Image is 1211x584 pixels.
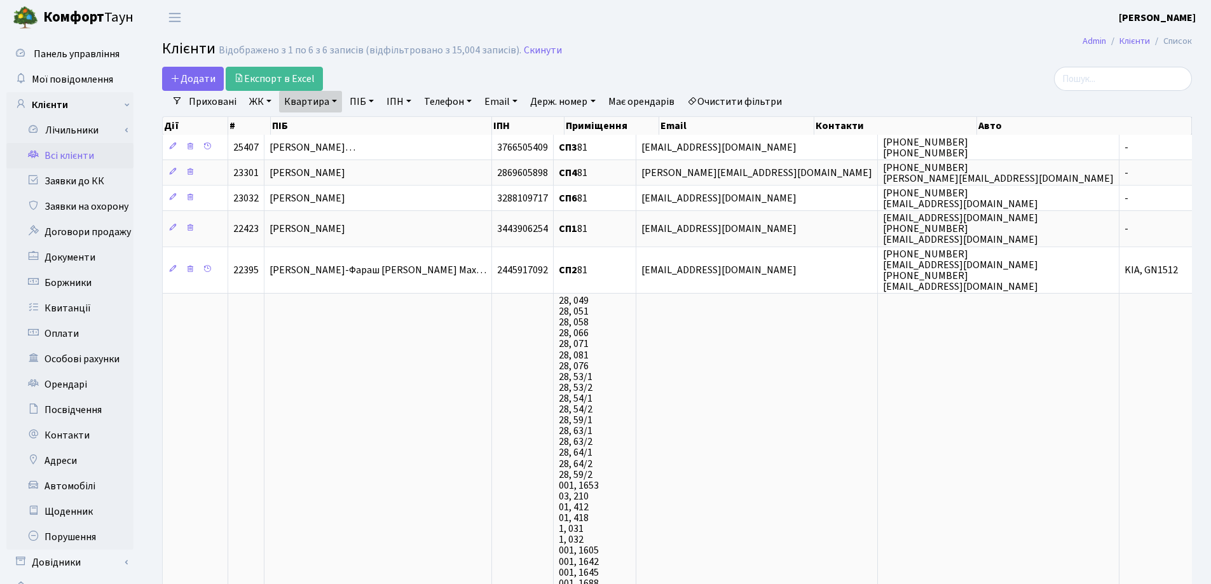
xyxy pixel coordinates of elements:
[159,7,191,28] button: Переключити навігацію
[6,397,133,423] a: Посвідчення
[244,91,277,112] a: ЖК
[6,194,133,219] a: Заявки на охорону
[233,263,259,277] span: 22395
[6,550,133,575] a: Довідники
[603,91,680,112] a: Має орендарів
[1150,34,1192,48] li: Список
[6,448,133,473] a: Адреси
[6,143,133,168] a: Всі клієнти
[270,140,355,154] span: [PERSON_NAME]…
[559,222,587,236] span: 81
[233,166,259,180] span: 23301
[271,117,491,135] th: ПІБ
[525,91,600,112] a: Держ. номер
[1125,263,1178,277] span: KIA, GN1512
[6,499,133,524] a: Щоденник
[559,166,587,180] span: 81
[6,346,133,372] a: Особові рахунки
[883,135,968,160] span: [PHONE_NUMBER] [PHONE_NUMBER]
[682,91,787,112] a: Очистити фільтри
[233,222,259,236] span: 22423
[6,245,133,270] a: Документи
[497,166,548,180] span: 2869605898
[279,91,342,112] a: Квартира
[1119,10,1196,25] a: [PERSON_NAME]
[559,263,577,277] b: СП2
[6,92,133,118] a: Клієнти
[233,191,259,205] span: 23032
[497,263,548,277] span: 2445917092
[497,191,548,205] span: 3288109717
[6,295,133,321] a: Квитанції
[43,7,104,27] b: Комфорт
[6,524,133,550] a: Порушення
[1125,140,1128,154] span: -
[497,222,548,236] span: 3443906254
[6,67,133,92] a: Мої повідомлення
[226,67,323,91] a: Експорт в Excel
[641,140,797,154] span: [EMAIL_ADDRESS][DOMAIN_NAME]
[15,118,133,143] a: Лічильники
[1064,28,1211,55] nav: breadcrumb
[641,263,797,277] span: [EMAIL_ADDRESS][DOMAIN_NAME]
[641,222,797,236] span: [EMAIL_ADDRESS][DOMAIN_NAME]
[559,222,577,236] b: СП1
[228,117,271,135] th: #
[883,247,1038,294] span: [PHONE_NUMBER] [EMAIL_ADDRESS][DOMAIN_NAME] [PHONE_NUMBER] [EMAIL_ADDRESS][DOMAIN_NAME]
[270,222,345,236] span: [PERSON_NAME]
[43,7,133,29] span: Таун
[381,91,416,112] a: ІПН
[641,191,797,205] span: [EMAIL_ADDRESS][DOMAIN_NAME]
[883,211,1038,247] span: [EMAIL_ADDRESS][DOMAIN_NAME] [PHONE_NUMBER] [EMAIL_ADDRESS][DOMAIN_NAME]
[6,168,133,194] a: Заявки до КК
[559,140,587,154] span: 81
[184,91,242,112] a: Приховані
[162,67,224,91] a: Додати
[419,91,477,112] a: Телефон
[6,473,133,499] a: Автомобілі
[270,263,486,277] span: [PERSON_NAME]-Фараш [PERSON_NAME] Мах…
[162,37,216,60] span: Клієнти
[659,117,814,135] th: Email
[492,117,564,135] th: ІПН
[559,140,577,154] b: СП3
[270,166,345,180] span: [PERSON_NAME]
[6,219,133,245] a: Договори продажу
[1125,166,1128,180] span: -
[13,5,38,31] img: logo.png
[6,372,133,397] a: Орендарі
[345,91,379,112] a: ПІБ
[34,47,120,61] span: Панель управління
[641,166,872,180] span: [PERSON_NAME][EMAIL_ADDRESS][DOMAIN_NAME]
[32,72,113,86] span: Мої повідомлення
[883,161,1114,186] span: [PHONE_NUMBER] [PERSON_NAME][EMAIL_ADDRESS][DOMAIN_NAME]
[559,191,577,205] b: СП6
[6,270,133,295] a: Боржники
[883,186,1038,211] span: [PHONE_NUMBER] [EMAIL_ADDRESS][DOMAIN_NAME]
[163,117,228,135] th: Дії
[6,321,133,346] a: Оплати
[814,117,977,135] th: Контакти
[1125,222,1128,236] span: -
[479,91,523,112] a: Email
[1125,191,1128,205] span: -
[233,140,259,154] span: 25407
[524,44,562,57] a: Скинути
[497,140,548,154] span: 3766505409
[6,41,133,67] a: Панель управління
[1083,34,1106,48] a: Admin
[977,117,1192,135] th: Авто
[270,191,345,205] span: [PERSON_NAME]
[6,423,133,448] a: Контакти
[1054,67,1192,91] input: Пошук...
[219,44,521,57] div: Відображено з 1 по 6 з 6 записів (відфільтровано з 15,004 записів).
[559,166,577,180] b: СП4
[170,72,216,86] span: Додати
[564,117,660,135] th: Приміщення
[1119,34,1150,48] a: Клієнти
[559,263,587,277] span: 81
[1119,11,1196,25] b: [PERSON_NAME]
[559,191,587,205] span: 81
